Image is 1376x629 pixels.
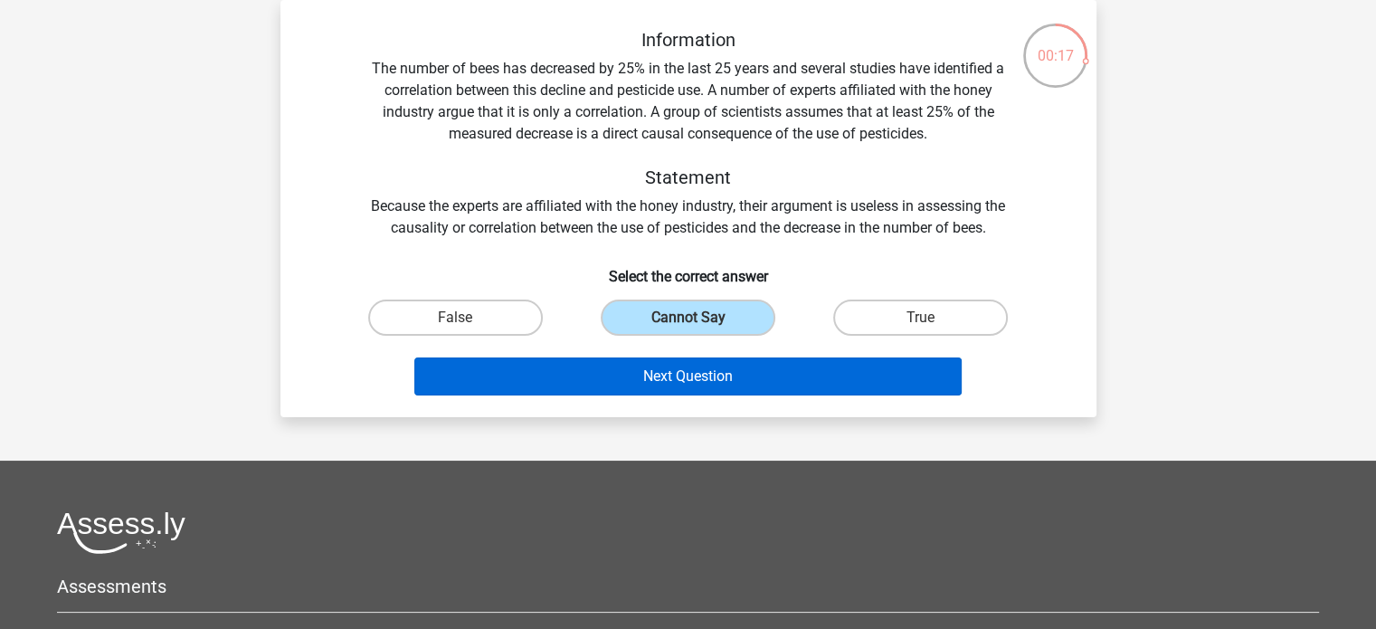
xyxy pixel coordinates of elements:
[57,576,1319,597] h5: Assessments
[309,253,1068,285] h6: Select the correct answer
[367,29,1010,51] h5: Information
[57,511,185,554] img: Assessly logo
[833,300,1008,336] label: True
[414,357,962,396] button: Next Question
[1021,22,1089,67] div: 00:17
[367,167,1010,188] h5: Statement
[368,300,543,336] label: False
[601,300,775,336] label: Cannot Say
[309,29,1068,239] div: The number of bees has decreased by 25% in the last 25 years and several studies have identified ...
